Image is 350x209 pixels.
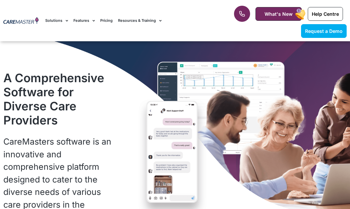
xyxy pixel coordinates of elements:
[118,9,162,32] a: Resources & Training
[3,71,114,127] h1: A Comprehensive Software for Diverse Care Providers
[265,11,293,17] span: What's New
[301,24,347,38] a: Request a Demo
[45,9,223,32] nav: Menu
[73,9,95,32] a: Features
[308,7,343,21] a: Help Centre
[3,17,39,25] img: CareMaster Logo
[45,9,68,32] a: Solutions
[305,28,343,34] span: Request a Demo
[312,11,339,17] span: Help Centre
[100,9,113,32] a: Pricing
[255,7,302,21] a: What's New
